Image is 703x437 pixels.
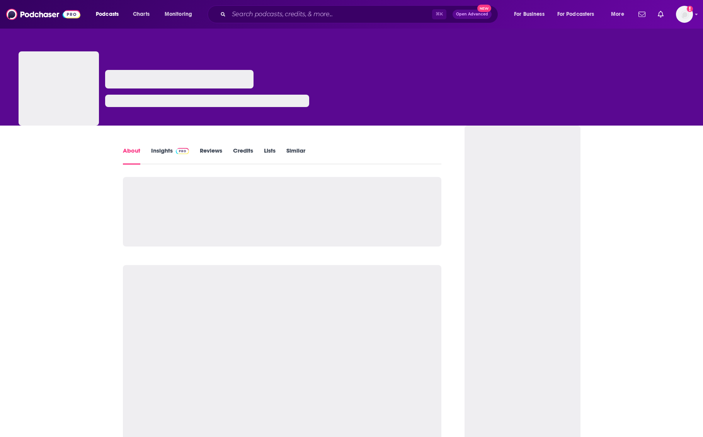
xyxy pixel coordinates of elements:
img: User Profile [676,6,693,23]
span: Charts [133,9,150,20]
button: open menu [159,8,202,20]
a: Charts [128,8,154,20]
a: Show notifications dropdown [655,8,667,21]
span: For Podcasters [557,9,594,20]
span: More [611,9,624,20]
span: Logged in as hannahlee98 [676,6,693,23]
input: Search podcasts, credits, & more... [229,8,432,20]
button: open menu [606,8,634,20]
span: For Business [514,9,545,20]
button: Open AdvancedNew [453,10,492,19]
a: Show notifications dropdown [635,8,649,21]
span: Open Advanced [456,12,488,16]
svg: Add a profile image [687,6,693,12]
a: Reviews [200,147,222,165]
span: New [477,5,491,12]
a: About [123,147,140,165]
button: open menu [509,8,554,20]
button: Show profile menu [676,6,693,23]
div: Search podcasts, credits, & more... [215,5,506,23]
span: Podcasts [96,9,119,20]
button: open menu [90,8,129,20]
span: Monitoring [165,9,192,20]
span: ⌘ K [432,9,446,19]
a: Credits [233,147,253,165]
a: Lists [264,147,276,165]
img: Podchaser Pro [176,148,189,154]
a: InsightsPodchaser Pro [151,147,189,165]
a: Similar [286,147,305,165]
img: Podchaser - Follow, Share and Rate Podcasts [6,7,80,22]
button: open menu [552,8,606,20]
